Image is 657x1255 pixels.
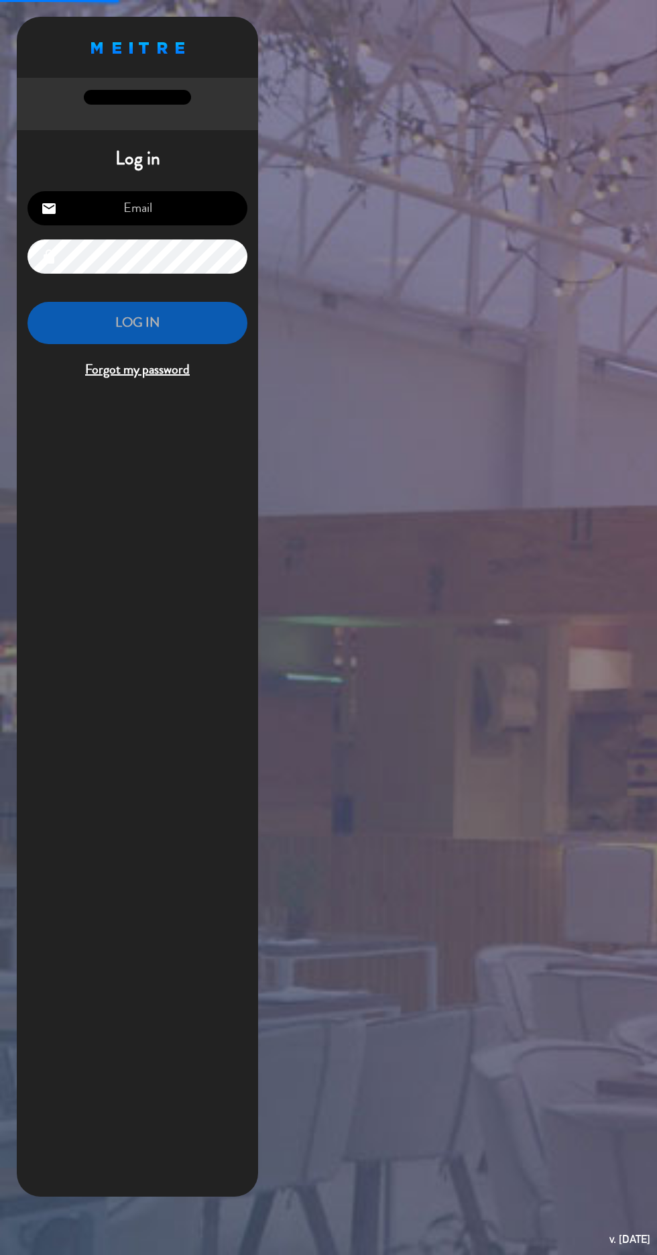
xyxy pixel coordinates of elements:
img: MEITRE [91,42,184,54]
span: Forgot my password [27,359,247,381]
button: LOG IN [27,302,247,344]
div: v. [DATE] [609,1230,650,1248]
i: email [41,201,57,217]
i: lock [41,249,57,265]
h1: Log in [17,148,258,170]
input: Email [27,191,247,225]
